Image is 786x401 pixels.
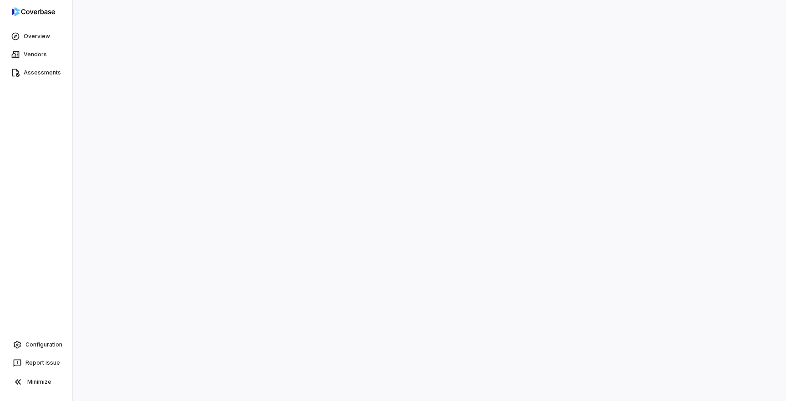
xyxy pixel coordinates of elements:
[12,7,55,16] img: logo-D7KZi-bG.svg
[4,355,69,371] button: Report Issue
[4,373,69,391] button: Minimize
[27,378,51,386] span: Minimize
[24,51,47,58] span: Vendors
[25,359,60,366] span: Report Issue
[4,337,69,353] a: Configuration
[24,69,61,76] span: Assessments
[2,28,71,45] a: Overview
[25,341,62,348] span: Configuration
[2,64,71,81] a: Assessments
[2,46,71,63] a: Vendors
[24,33,50,40] span: Overview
